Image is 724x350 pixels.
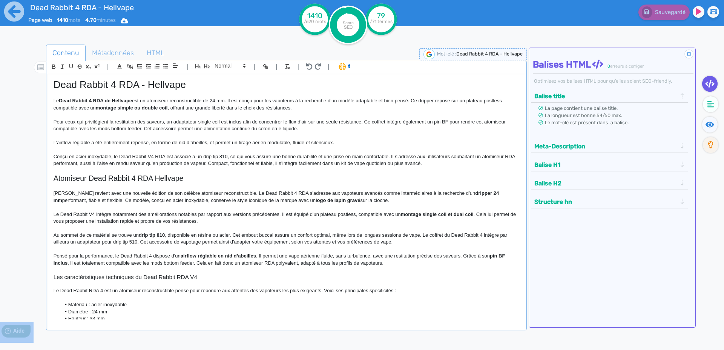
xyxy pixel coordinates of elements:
[297,62,299,72] span: |
[344,24,353,30] tspan: SEO
[54,153,519,167] p: Conçu en acier inoxydable, le Dead Rabbit V4 RDA est associé à un drip tip 810, ce qui vous assur...
[532,177,687,190] div: Balise H2
[307,11,322,20] tspan: 1410
[545,105,618,111] span: La page contient une balise title.
[107,62,109,72] span: |
[533,77,694,85] div: Optimisez vos balises HTML pour qu’elles soient SEO-friendly.
[532,140,687,153] div: Meta-Description
[532,90,687,102] div: Balise title
[57,17,80,23] span: mots
[532,90,679,102] button: Balise title
[532,177,679,190] button: Balise H2
[85,17,97,23] b: 4.70
[377,11,385,20] tspan: 79
[655,9,686,15] span: Sauvegardé
[96,105,168,111] strong: montage simple ou double coil
[276,62,278,72] span: |
[54,174,519,183] h2: Atomiseur Dead Rabbit 4 RDA Hellvape
[186,62,188,72] span: |
[54,190,500,203] strong: dripper 24 mm
[28,17,52,23] span: Page web
[638,5,690,20] button: Sauvegardé
[57,17,68,23] b: 1410
[545,113,622,118] span: La longueur est bonne 54/60 max.
[335,62,353,71] span: I.Assistant
[61,308,519,315] li: Diamètre : 24 mm
[304,19,326,24] tspan: /620 mots
[38,6,50,12] span: Aide
[54,119,519,133] p: Pour ceux qui privilégient la restitution des saveurs, un adaptateur single coil est inclus afin ...
[532,196,679,208] button: Structure hn
[54,253,519,267] p: Pensé pour la performance, le Dead Rabbit 4 dispose d'un . Il permet une vape aérienne fluide, sa...
[54,253,506,265] strong: pin BF inclus
[54,211,519,225] p: Le Dead Rabbit V4 intègre notamment des améliorations notables par rapport aux versions précédent...
[532,140,679,153] button: Meta-Description
[54,190,519,204] p: [PERSON_NAME] revient avec une nouvelle édition de son célèbre atomiseur reconstructible. Le Dead...
[59,98,132,103] strong: Dead Rabbit 4 RDA de Hellvape
[46,45,86,62] a: Contenu
[46,43,85,63] span: Contenu
[54,232,519,246] p: Au sommet de ce matériel se trouve un , disponible en résine ou acier. Cet embout buccal assure u...
[54,79,519,91] h1: Dead Rabbit 4 RDA - Hellvape
[28,2,245,14] input: title
[401,211,474,217] strong: montage single coil et dual coil
[532,159,687,171] div: Balise H1
[533,59,694,70] h4: Balises HTML
[85,17,116,23] span: minutes
[254,62,256,72] span: |
[181,253,256,259] strong: airflow réglable en nid d’abeilles
[54,139,519,146] p: L’airflow réglable a été entièrement repensé, en forme de nid d’abeilles, et permet un tirage aér...
[54,274,519,281] h3: Les caractéristiques techniques du Dead Rabbit RDA V4
[61,315,519,322] li: Hauteur : 33 mm
[316,197,360,203] strong: logo de lapin gravé
[456,51,523,57] span: Dead Rabbit 4 RDA - Hellvape
[54,287,519,294] p: Le Dead Rabbit RDA 4 est un atomiseur reconstructible pensé pour répondre aux attentes des vapote...
[545,120,629,125] span: Le mot-clé est présent dans la balise.
[532,159,679,171] button: Balise H1
[343,20,354,25] tspan: Score
[140,45,171,62] a: HTML
[437,51,456,57] span: Mot-clé :
[610,64,644,69] span: erreurs à corriger
[141,43,170,63] span: HTML
[170,61,181,70] span: Aligment
[86,45,140,62] a: Métadonnées
[370,19,393,24] tspan: /71 termes
[54,97,519,111] p: Le est un atomiseur reconstructible de 24 mm. Il est conçu pour les vapoteurs à la recherche d’un...
[86,43,140,63] span: Métadonnées
[139,232,165,238] strong: drip tip 810
[328,62,330,72] span: |
[61,301,519,308] li: Matériau : acier inoxydable
[607,64,610,69] span: 0
[423,49,435,59] img: google-serp-logo.png
[532,196,687,208] div: Structure hn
